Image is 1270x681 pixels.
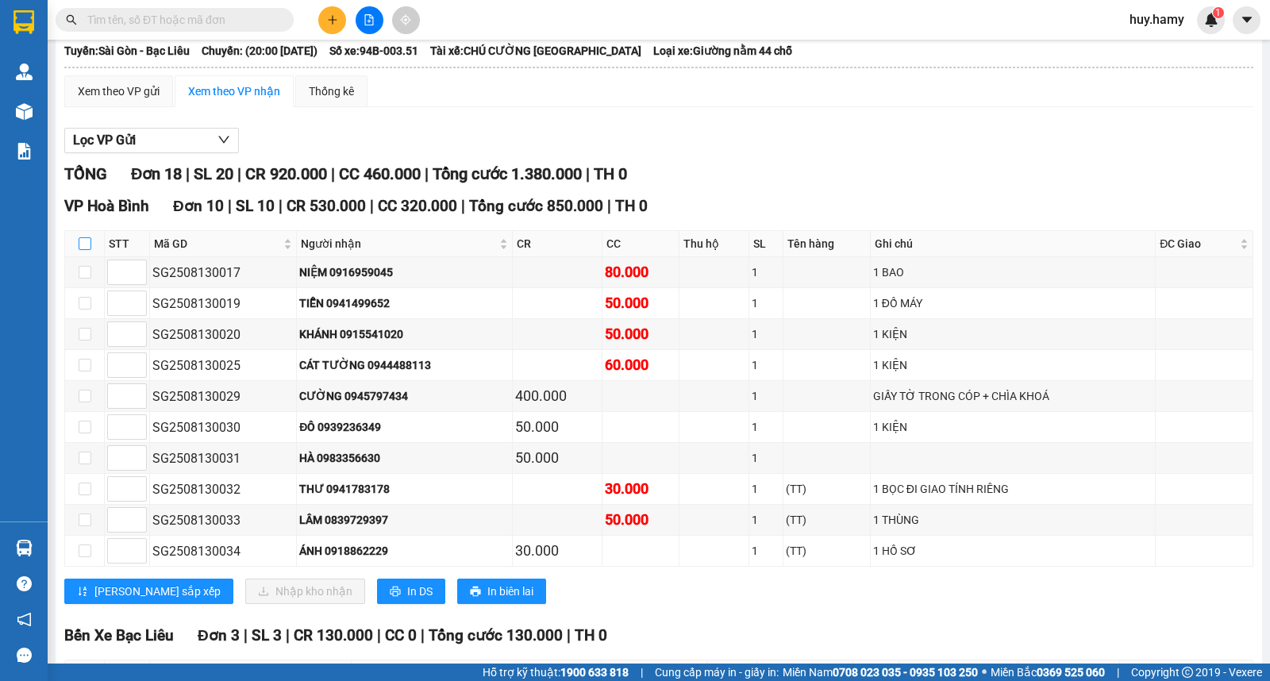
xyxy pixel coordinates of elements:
[152,417,294,437] div: SG2508130030
[515,447,599,469] div: 50.000
[327,14,338,25] span: plus
[279,197,283,215] span: |
[94,583,221,600] span: [PERSON_NAME] sắp xếp
[567,626,571,644] span: |
[377,579,445,604] button: printerIn DS
[752,264,779,281] div: 1
[318,6,346,34] button: plus
[783,231,871,257] th: Tên hàng
[752,356,779,374] div: 1
[873,294,1153,312] div: 1 ĐỒ MÁY
[152,325,294,344] div: SG2508130020
[752,480,779,498] div: 1
[364,14,375,25] span: file-add
[287,197,366,215] span: CR 530.000
[605,354,676,376] div: 60.000
[173,197,224,215] span: Đơn 10
[16,143,33,160] img: solution-icon
[7,55,302,75] li: 0946 508 595
[515,385,599,407] div: 400.000
[487,583,533,600] span: In biên lai
[1117,10,1197,29] span: huy.hamy
[871,231,1156,257] th: Ghi chú
[873,480,1153,498] div: 1 BỌC ĐI GIAO TÍNH RIÊNG
[560,666,629,679] strong: 1900 633 818
[575,626,607,644] span: TH 0
[252,626,282,644] span: SL 3
[991,664,1105,681] span: Miền Bắc
[873,511,1153,529] div: 1 THÙNG
[299,325,510,343] div: KHÁNH 0915541020
[1037,666,1105,679] strong: 0369 525 060
[457,579,546,604] button: printerIn biên lai
[873,356,1153,374] div: 1 KIỆN
[421,626,425,644] span: |
[286,626,290,644] span: |
[91,38,104,51] span: environment
[370,197,374,215] span: |
[150,257,297,288] td: SG2508130017
[1117,664,1119,681] span: |
[299,449,510,467] div: HÀ 0983356630
[202,42,317,60] span: Chuyến: (20:00 [DATE])
[602,231,679,257] th: CC
[873,325,1153,343] div: 1 KIỆN
[64,128,239,153] button: Lọc VP Gửi
[73,130,136,150] span: Lọc VP Gửi
[873,264,1153,281] div: 1 BAO
[515,416,599,438] div: 50.000
[294,626,373,644] span: CR 130.000
[392,6,420,34] button: aim
[513,231,602,257] th: CR
[7,99,184,125] b: GỬI : VP Hoà Bình
[186,164,190,183] span: |
[605,509,676,531] div: 50.000
[752,511,779,529] div: 1
[64,626,174,644] span: Bến Xe Bạc Liêu
[66,14,77,25] span: search
[607,197,611,215] span: |
[150,350,297,381] td: SG2508130025
[655,664,779,681] span: Cung cấp máy in - giấy in:
[150,474,297,505] td: SG2508130032
[17,648,32,663] span: message
[244,626,248,644] span: |
[339,164,421,183] span: CC 460.000
[385,626,417,644] span: CC 0
[833,666,978,679] strong: 0708 023 035 - 0935 103 250
[752,418,779,436] div: 1
[783,664,978,681] span: Miền Nam
[188,83,280,100] div: Xem theo VP nhận
[105,231,150,257] th: STT
[77,586,88,598] span: sort-ascending
[1182,667,1193,678] span: copyright
[150,412,297,443] td: SG2508130030
[752,542,779,560] div: 1
[152,263,294,283] div: SG2508130017
[407,583,433,600] span: In DS
[679,231,749,257] th: Thu hộ
[469,197,603,215] span: Tổng cước 850.000
[150,319,297,350] td: SG2508130020
[16,63,33,80] img: warehouse-icon
[786,480,868,498] div: (TT)
[299,387,510,405] div: CƯỜNG 0945797434
[331,164,335,183] span: |
[615,197,648,215] span: TH 0
[586,164,590,183] span: |
[299,356,510,374] div: CÁT TƯỜNG 0944488113
[873,418,1153,436] div: 1 KIỆN
[7,35,302,55] li: 995 [PERSON_NAME]
[1215,7,1221,18] span: 1
[299,418,510,436] div: ĐÔ 0939236349
[483,664,629,681] span: Hỗ trợ kỹ thuật:
[152,387,294,406] div: SG2508130029
[91,10,211,30] b: Nhà Xe Hà My
[217,133,230,146] span: down
[299,294,510,312] div: TIỄN 0941499652
[390,586,401,598] span: printer
[786,511,868,529] div: (TT)
[91,58,104,71] span: phone
[752,294,779,312] div: 1
[87,11,275,29] input: Tìm tên, số ĐT hoặc mã đơn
